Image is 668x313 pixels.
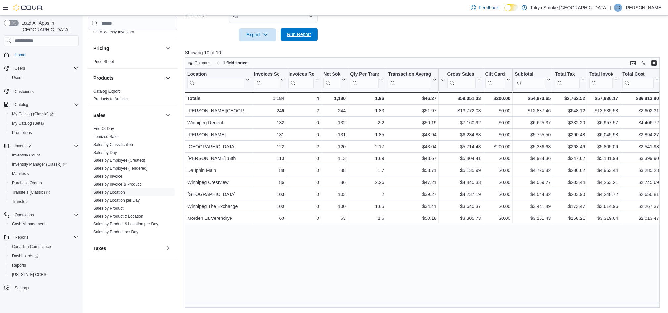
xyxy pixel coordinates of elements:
a: Sales by Invoice & Product [93,182,141,187]
div: 2.26 [350,178,384,186]
button: Run Report [281,28,318,41]
span: Load All Apps in [GEOGRAPHIC_DATA] [19,20,79,33]
div: Winnipeg Crestview [187,178,250,186]
div: 1.83 [350,107,384,115]
div: 4 [288,94,319,102]
button: Enter fullscreen [650,59,658,67]
a: Inventory Count [9,151,43,159]
button: Sales [93,112,163,119]
div: 1,180 [323,94,346,102]
span: Canadian Compliance [9,243,79,251]
span: Users [12,64,79,72]
h3: Taxes [93,245,106,252]
span: Purchase Orders [12,180,42,186]
div: Total Invoiced [589,71,613,88]
span: Customers [15,89,34,94]
a: Transfers [9,198,31,206]
button: Qty Per Transaction [350,71,384,88]
div: 132 [323,119,346,127]
span: My Catalog (Beta) [9,119,79,127]
div: 86 [254,178,284,186]
div: 113 [254,155,284,162]
div: $3,399.90 [622,155,659,162]
div: Transaction Average [388,71,431,78]
span: Products to Archive [93,96,128,102]
span: LD [615,4,620,12]
div: Gift Card Sales [485,71,505,88]
div: $247.62 [555,155,585,162]
div: 113 [323,155,346,162]
div: Liam Dickie [614,4,622,12]
button: Operations [1,210,81,219]
span: Operations [15,212,34,218]
span: Washington CCRS [9,271,79,279]
div: Location [187,71,244,88]
button: Reports [7,261,81,270]
a: Sales by Product per Day [93,230,138,234]
a: Sales by Product [93,206,124,211]
button: Gross Sales [440,71,481,88]
button: Customers [1,86,81,96]
div: 0 [288,190,319,198]
input: Dark Mode [504,4,518,11]
div: Invoices Ref [288,71,314,78]
a: Cash Management [9,220,48,228]
div: $46.27 [388,94,436,102]
span: Transfers [9,198,79,206]
div: Subtotal [515,71,545,88]
a: Itemized Sales [93,134,120,139]
span: Catalog Export [93,89,120,94]
div: $3,894.27 [622,131,659,139]
a: Products to Archive [93,97,128,101]
span: Catalog [12,101,79,109]
div: $4,263.21 [589,178,618,186]
div: Subtotal [515,71,545,78]
a: Transfers (Classic) [9,188,53,196]
span: Catalog [15,102,28,107]
div: $4,934.36 [515,155,551,162]
div: $0.00 [485,155,510,162]
button: Keyboard shortcuts [629,59,637,67]
div: 2.2 [350,119,384,127]
span: Transfers [12,199,28,204]
div: Net Sold [323,71,340,78]
button: Catalog [1,100,81,109]
div: $4,445.33 [440,178,481,186]
a: Sales by Location [93,190,125,195]
span: Promotions [9,129,79,137]
p: Showing 10 of 10 [185,49,665,56]
div: $43.04 [388,143,436,151]
a: Sales by Classification [93,142,133,147]
div: Total Cost [622,71,653,88]
div: [PERSON_NAME] [187,131,250,139]
div: [PERSON_NAME] 18th [187,155,250,162]
button: Users [12,64,27,72]
span: [US_STATE] CCRS [12,272,46,277]
a: Sales by Product & Location per Day [93,222,158,226]
div: 2.17 [350,143,384,151]
button: Reports [12,233,31,241]
span: Transfers (Classic) [12,190,50,195]
button: Pricing [93,45,163,52]
div: 1,184 [254,94,284,102]
a: Sales by Location per Day [93,198,140,203]
div: $6,625.37 [515,119,551,127]
a: Price Sheet [93,59,114,64]
span: Transfers (Classic) [9,188,79,196]
div: OCM [88,28,177,39]
span: Columns [195,60,210,66]
a: Inventory Manager (Classic) [7,160,81,169]
div: $54,973.65 [515,94,551,102]
div: $57,936.17 [589,94,618,102]
a: OCM Weekly Inventory [93,30,134,34]
div: Transaction Average [388,71,431,88]
div: $200.00 [485,143,510,151]
div: $290.48 [555,131,585,139]
a: End Of Day [93,126,114,131]
div: $5,805.09 [589,143,618,151]
div: [GEOGRAPHIC_DATA] [187,143,250,151]
div: $2,745.69 [622,178,659,186]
